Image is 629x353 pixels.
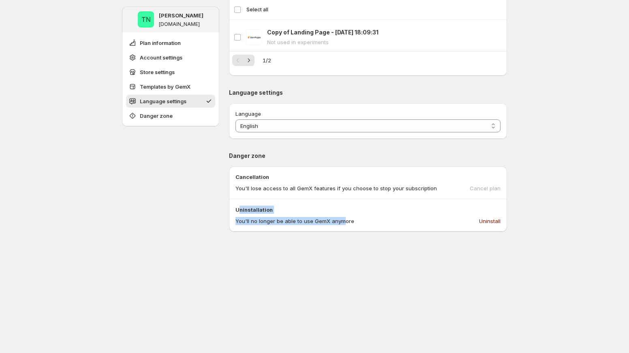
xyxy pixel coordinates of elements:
[229,152,507,160] p: Danger zone
[235,184,437,192] p: You'll lose access to all GemX features if you choose to stop your subscription
[140,39,181,47] span: Plan information
[140,97,186,105] span: Language settings
[141,15,151,23] text: TN
[140,83,190,91] span: Templates by GemX
[267,38,379,46] p: Not used in experiments
[138,11,154,28] span: Tung Ngo
[235,217,354,225] p: You'll no longer be able to use GemX anymore
[126,109,215,122] button: Danger zone
[235,111,261,117] span: Language
[246,29,262,45] img: Copy of Landing Page - Jan 31, 18:09:31
[126,51,215,64] button: Account settings
[243,55,255,66] button: Next
[126,66,215,79] button: Store settings
[140,53,182,62] span: Account settings
[246,6,268,13] span: Select all
[126,95,215,108] button: Language settings
[159,11,203,19] p: [PERSON_NAME]
[140,68,175,76] span: Store settings
[267,28,379,36] p: Copy of Landing Page - [DATE] 18:09:31
[159,21,200,28] p: [DOMAIN_NAME]
[126,80,215,93] button: Templates by GemX
[229,89,507,97] p: Language settings
[140,112,173,120] span: Danger zone
[232,55,255,66] nav: Pagination
[235,173,501,181] p: Cancellation
[235,206,501,214] p: Uninstallation
[474,215,505,228] button: Uninstall
[479,217,501,225] span: Uninstall
[263,56,271,64] span: 1 / 2
[126,36,215,49] button: Plan information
